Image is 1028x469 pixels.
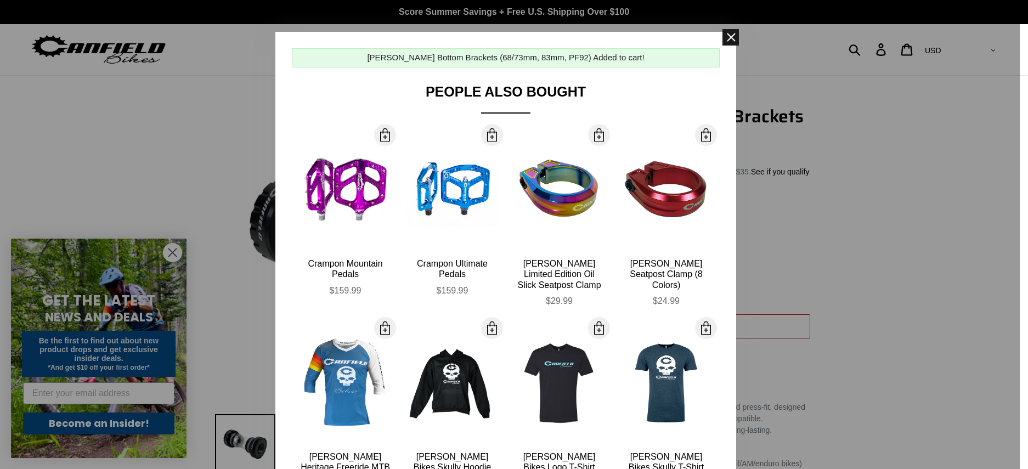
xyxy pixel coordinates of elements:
[367,52,644,64] div: [PERSON_NAME] Bottom Brackets (68/73mm, 83mm, PF92) Added to cart!
[407,258,498,279] div: Crampon Ultimate Pedals
[514,145,605,235] img: Canfield-Oil-Slick-Seat-Clamp-MTB-logo-quarter_large.jpg
[621,145,711,235] img: Canfield-Seat-Clamp-Red-2_large.jpg
[621,338,711,428] img: Canfield-Skully-T-Indigo-Next-Level_large.jpg
[300,258,391,279] div: Crampon Mountain Pedals
[292,84,720,114] div: People Also Bought
[621,258,711,290] div: [PERSON_NAME] Seatpost Clamp (8 Colors)
[300,338,391,428] img: Canfield-Hertiage-Jersey-Blue-Front_large.jpg
[437,286,468,295] span: $159.99
[546,296,573,306] span: $29.99
[330,286,362,295] span: $159.99
[514,258,605,290] div: [PERSON_NAME] Limited Edition Oil Slick Seatpost Clamp
[407,338,498,428] img: OldStyleCanfieldHoodie_large.png
[653,296,680,306] span: $24.99
[514,338,605,428] img: CANFIELD-LOGO-TEE-BLACK-SHOPIFY_large.jpg
[407,145,498,235] img: Canfield-Crampon-Ultimate-Blue_large.jpg
[300,145,391,235] img: Canfield-Crampon-Mountain-Purple-Shopify_large.jpg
